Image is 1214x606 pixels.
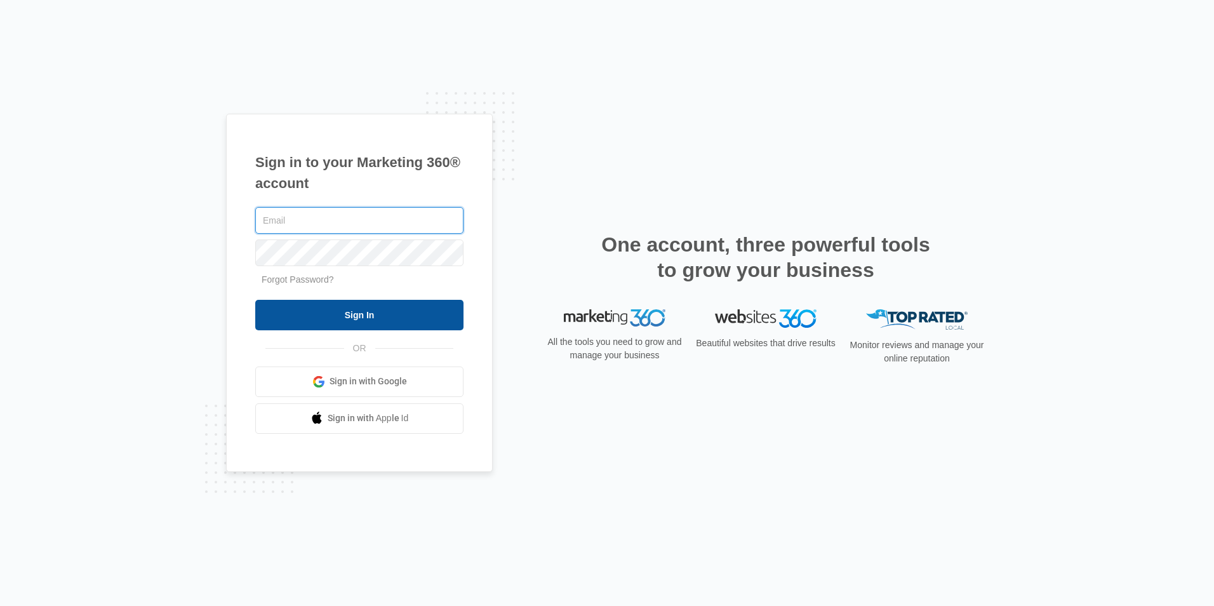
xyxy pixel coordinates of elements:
span: Sign in with Google [330,375,407,388]
input: Sign In [255,300,464,330]
img: Top Rated Local [866,309,968,330]
a: Sign in with Apple Id [255,403,464,434]
img: Websites 360 [715,309,817,328]
input: Email [255,207,464,234]
p: All the tools you need to grow and manage your business [544,335,686,362]
span: Sign in with Apple Id [328,412,409,425]
h2: One account, three powerful tools to grow your business [597,232,934,283]
img: Marketing 360 [564,309,665,327]
span: OR [344,342,375,355]
a: Sign in with Google [255,367,464,397]
a: Forgot Password? [262,274,334,285]
p: Beautiful websites that drive results [695,337,837,350]
h1: Sign in to your Marketing 360® account [255,152,464,194]
p: Monitor reviews and manage your online reputation [846,339,988,365]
